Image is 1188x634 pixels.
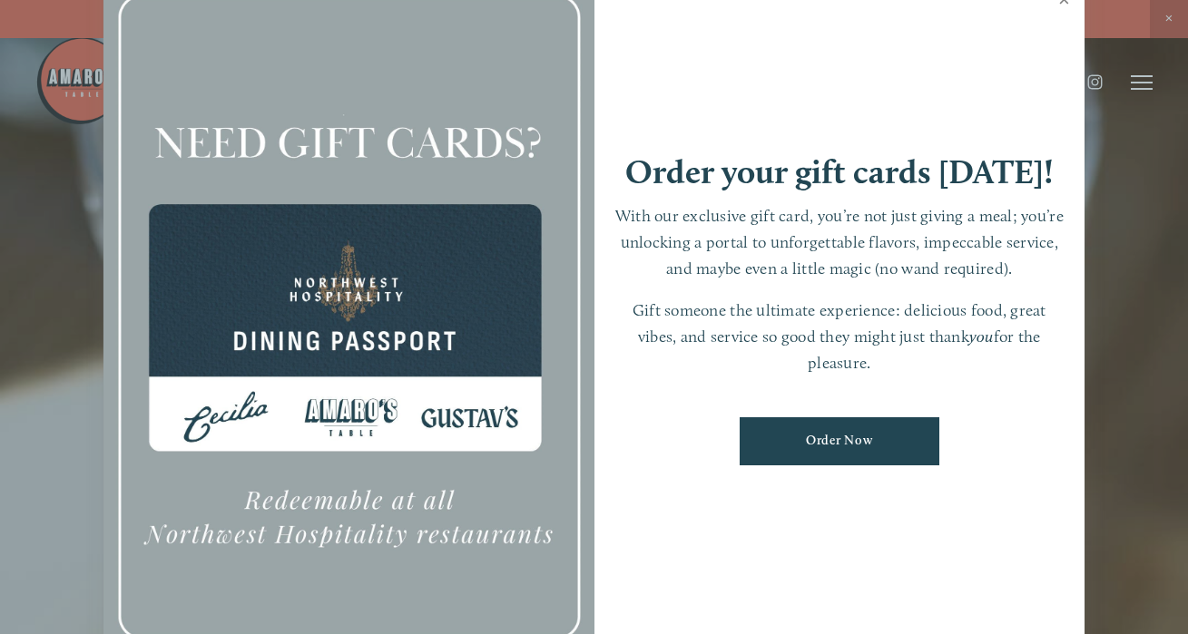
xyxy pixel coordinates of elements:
[613,203,1067,281] p: With our exclusive gift card, you’re not just giving a meal; you’re unlocking a portal to unforge...
[625,155,1054,189] h1: Order your gift cards [DATE]!
[969,327,994,346] em: you
[613,297,1067,376] p: Gift someone the ultimate experience: delicious food, great vibes, and service so good they might...
[740,417,939,465] a: Order Now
